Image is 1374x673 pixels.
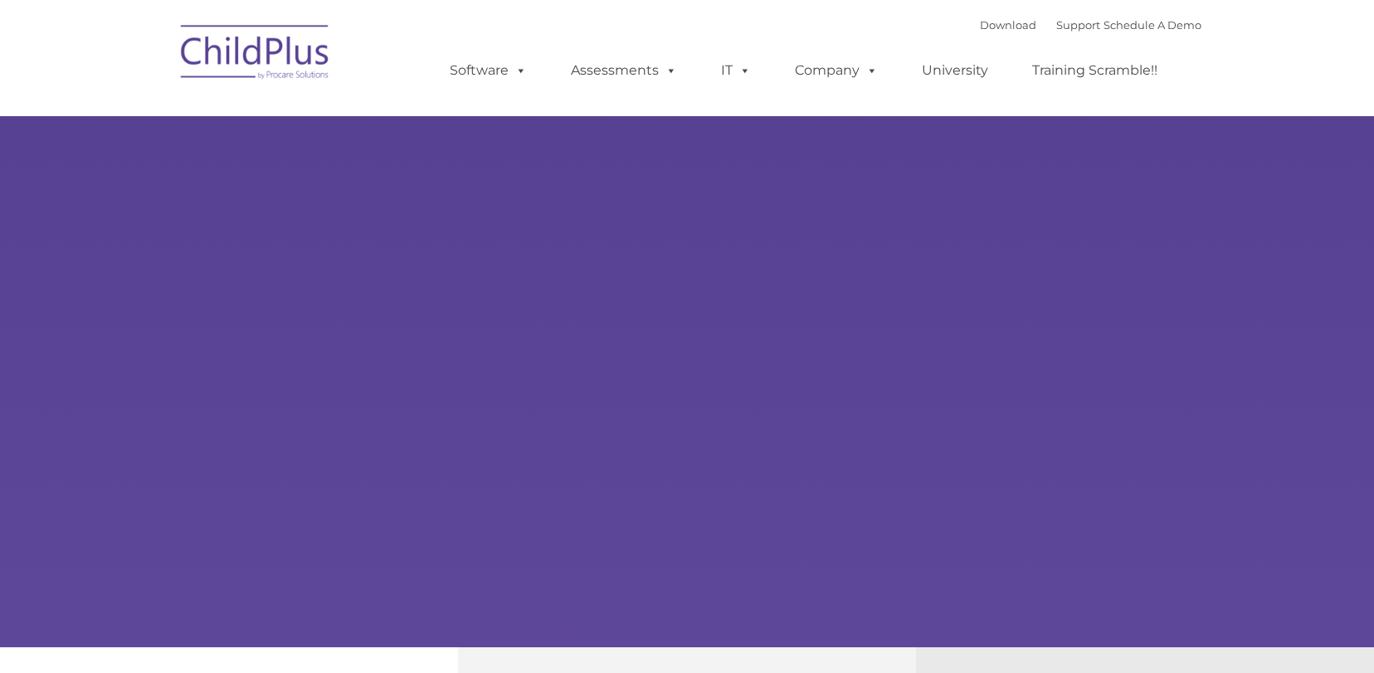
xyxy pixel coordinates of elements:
img: ChildPlus by Procare Solutions [173,13,339,96]
a: Training Scramble!! [1016,54,1174,87]
a: Company [778,54,894,87]
font: | [980,18,1201,32]
a: Software [433,54,543,87]
a: IT [704,54,767,87]
a: Download [980,18,1036,32]
a: University [905,54,1005,87]
a: Schedule A Demo [1104,18,1201,32]
a: Assessments [554,54,694,87]
a: Support [1056,18,1100,32]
